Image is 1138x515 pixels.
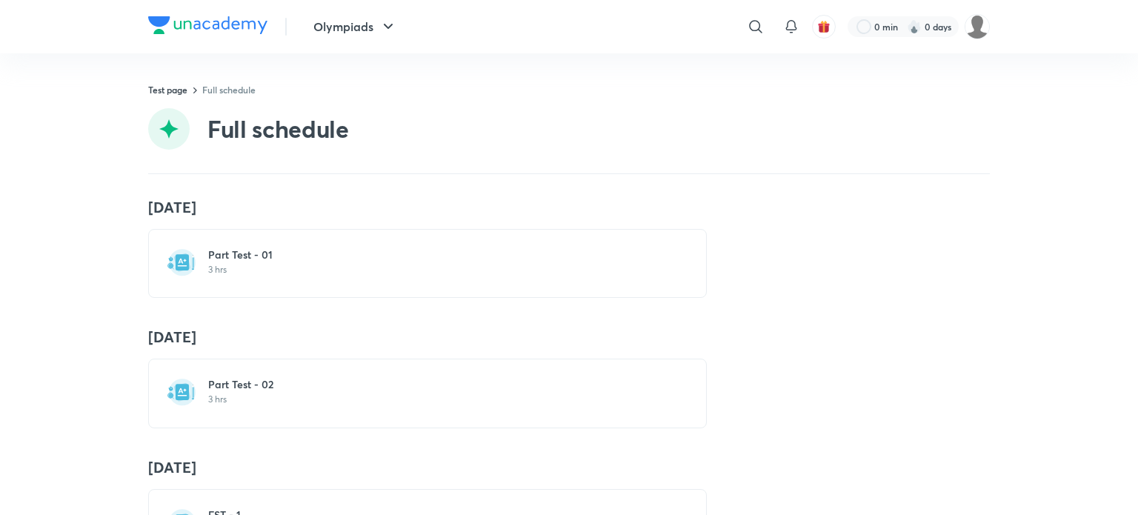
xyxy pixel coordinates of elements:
[965,14,990,39] img: Shrihari
[148,328,990,347] h4: [DATE]
[208,377,665,392] h6: Part Test - 02
[208,247,665,262] h6: Part Test - 01
[812,15,836,39] button: avatar
[148,16,267,34] img: Company Logo
[202,84,256,96] a: Full schedule
[207,114,349,144] h2: Full schedule
[817,20,831,33] img: avatar
[208,393,665,405] p: 3 hrs
[148,198,990,217] h4: [DATE]
[167,377,196,407] img: test
[305,12,406,41] button: Olympiads
[208,264,665,276] p: 3 hrs
[907,19,922,34] img: streak
[167,247,196,277] img: test
[148,16,267,38] a: Company Logo
[148,84,187,96] a: Test page
[148,458,990,477] h4: [DATE]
